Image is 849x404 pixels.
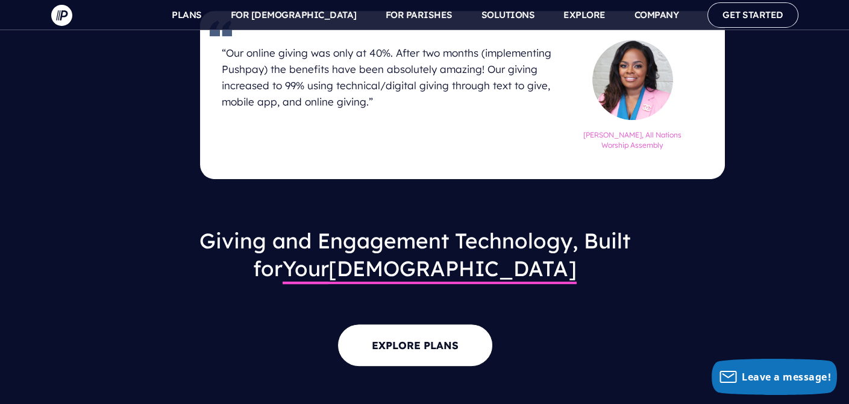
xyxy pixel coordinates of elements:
[583,125,683,151] h6: [PERSON_NAME], All Nations Worship Assembly
[283,255,577,284] span: [DEMOGRAPHIC_DATA]
[80,218,750,292] h3: Giving and Engagement Technology, Built for
[712,359,837,395] button: Leave a message!
[283,255,328,284] span: Your
[337,324,493,367] a: EXPLORE PLANS
[742,370,831,383] span: Leave a message!
[707,2,798,27] a: GET STARTED
[222,40,568,115] h4: “Our online giving was only at 40%. After two months (implementing Pushpay) the benefits have bee...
